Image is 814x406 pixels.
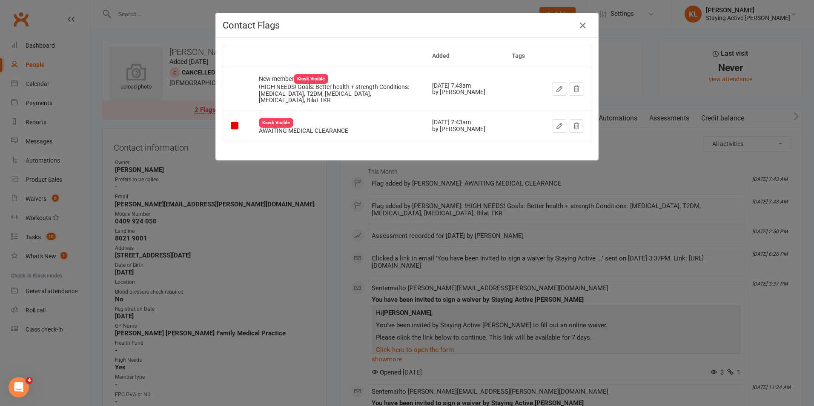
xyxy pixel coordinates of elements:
[570,119,583,133] button: Dismiss this flag
[259,118,293,128] div: Kiosk Visible
[223,20,591,31] h4: Contact Flags
[424,67,504,110] td: [DATE] 7:43am by [PERSON_NAME]
[9,377,29,397] iframe: Intercom live chat
[570,82,583,96] button: Dismiss this flag
[259,128,417,134] div: AWAITING MEDICAL CLEARANCE
[259,75,328,82] span: New member
[26,377,33,384] span: 4
[294,74,328,84] div: Kiosk Visible
[424,111,504,141] td: [DATE] 7:43am by [PERSON_NAME]
[259,84,417,103] div: !HIGH NEEDS! Goals: Better health + strength Conditions: [MEDICAL_DATA], T2DM, [MEDICAL_DATA], [M...
[576,19,590,32] button: Close
[504,45,537,67] th: Tags
[424,45,504,67] th: Added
